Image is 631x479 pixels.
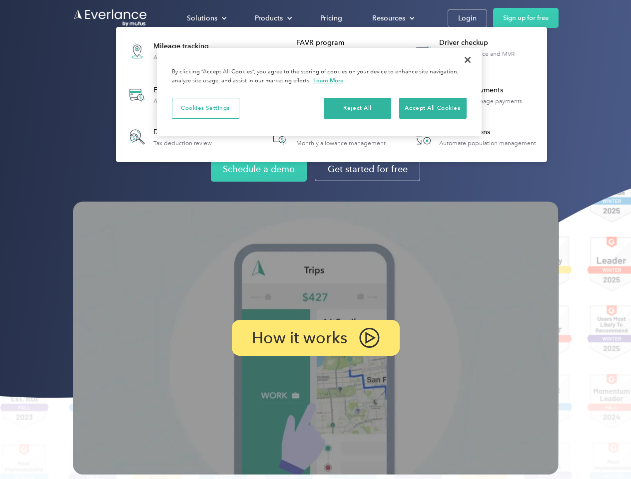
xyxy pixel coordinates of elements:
div: Cookie banner [157,48,482,136]
input: Submit [73,59,124,80]
div: Login [458,12,477,24]
div: License, insurance and MVR verification [439,50,542,64]
div: FAVR program [296,38,399,48]
a: More information about your privacy, opens in a new tab [313,77,344,84]
a: Accountable planMonthly allowance management [264,121,391,153]
a: Schedule a demo [211,157,307,182]
a: Sign up for free [493,8,559,28]
div: Automatic transaction logs [153,98,225,105]
a: Expense trackingAutomatic transaction logs [121,77,230,113]
div: Privacy [157,48,482,136]
div: Tax deduction review [153,140,212,147]
div: Automatic mileage logs [153,54,218,61]
div: Solutions [177,9,235,27]
a: Deduction finderTax deduction review [121,121,217,153]
div: Driver checkup [439,38,542,48]
button: Reject All [324,98,391,119]
div: HR Integrations [439,127,536,137]
a: HR IntegrationsAutomate population management [407,121,541,153]
div: Deduction finder [153,127,212,137]
div: Resources [372,12,405,24]
a: Pricing [310,9,352,27]
div: Monthly allowance management [296,140,386,147]
div: Resources [362,9,423,27]
a: Go to homepage [73,8,148,27]
a: Mileage trackingAutomatic mileage logs [121,33,223,69]
div: Expense tracking [153,85,225,95]
div: Pricing [320,12,342,24]
div: Solutions [187,12,217,24]
p: How it works [252,332,347,344]
div: By clicking “Accept All Cookies”, you agree to the storing of cookies on your device to enhance s... [172,68,467,85]
button: Cookies Settings [172,98,239,119]
a: FAVR programFixed & Variable Rate reimbursement design & management [264,33,399,69]
button: Close [457,49,479,71]
div: Products [245,9,300,27]
div: Products [255,12,283,24]
div: Automate population management [439,140,536,147]
nav: Products [116,27,547,162]
a: Driver checkupLicense, insurance and MVR verification [407,33,542,69]
div: Mileage tracking [153,41,218,51]
a: Login [448,9,487,27]
a: Get started for free [315,157,420,181]
button: Accept All Cookies [399,98,467,119]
